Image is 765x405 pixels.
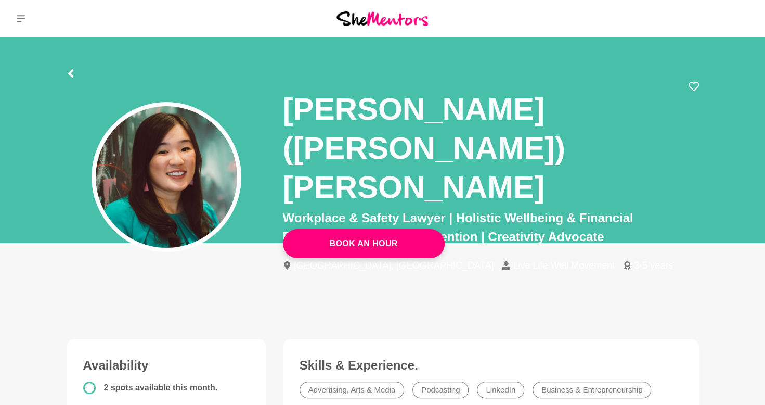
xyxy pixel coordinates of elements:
[283,90,689,207] h1: [PERSON_NAME] ([PERSON_NAME]) [PERSON_NAME]
[623,261,681,270] li: 3-5 years
[83,358,250,373] h3: Availability
[336,11,428,26] img: She Mentors Logo
[283,209,699,246] p: Workplace & Safety Lawyer | Holistic Wellbeing & Financial Flourishing | Burnout Prevention | Cre...
[283,229,445,258] a: Book An Hour
[283,261,502,270] li: [GEOGRAPHIC_DATA], [GEOGRAPHIC_DATA]
[728,6,753,31] img: Orine Silveira-McCuskey
[502,261,623,270] li: Live Life Well Movement
[300,358,682,373] h3: Skills & Experience.
[104,383,218,392] span: 2 spots available this month.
